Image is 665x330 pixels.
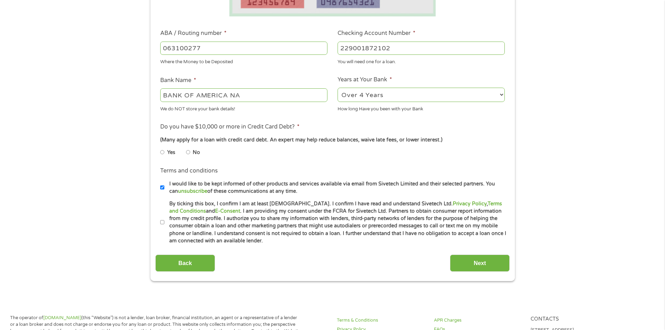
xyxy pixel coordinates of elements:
[193,149,200,156] label: No
[43,315,81,321] a: [DOMAIN_NAME]
[215,208,240,214] a: E-Consent
[160,167,218,175] label: Terms and conditions
[160,136,504,144] div: (Many apply for a loan with credit card debt. An expert may help reduce balances, waive late fees...
[338,56,505,66] div: You will need one for a loan.
[164,200,507,245] label: By ticking this box, I confirm I am at least [DEMOGRAPHIC_DATA]. I confirm I have read and unders...
[160,103,327,112] div: We do NOT store your bank details!
[338,103,505,112] div: How long Have you been with your Bank
[531,316,619,323] h4: Contacts
[178,188,207,194] a: unsubscribe
[450,255,510,272] input: Next
[169,201,502,214] a: Terms and Conditions
[338,42,505,55] input: 345634636
[160,30,227,37] label: ABA / Routing number
[453,201,487,207] a: Privacy Policy
[155,255,215,272] input: Back
[337,317,426,324] a: Terms & Conditions
[434,317,523,324] a: APR Charges
[338,76,392,83] label: Years at Your Bank
[160,77,196,84] label: Bank Name
[338,30,415,37] label: Checking Account Number
[167,149,175,156] label: Yes
[160,42,327,55] input: 263177916
[164,180,507,195] label: I would like to be kept informed of other products and services available via email from Sivetech...
[160,123,300,131] label: Do you have $10,000 or more in Credit Card Debt?
[160,56,327,66] div: Where the Money to be Deposited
